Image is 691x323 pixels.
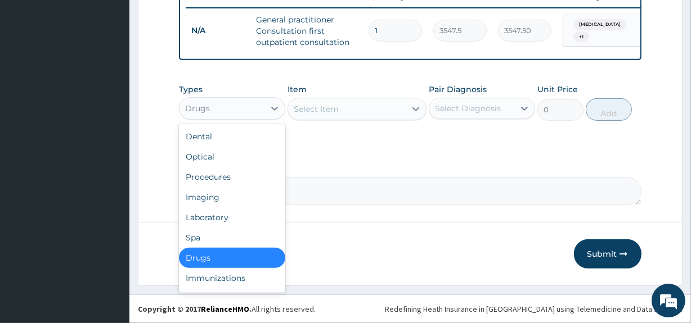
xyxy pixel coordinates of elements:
[179,161,641,171] label: Comment
[129,294,691,323] footer: All rights reserved.
[185,6,212,33] div: Minimize live chat window
[429,84,487,95] label: Pair Diagnosis
[179,248,285,268] div: Drugs
[65,93,155,206] span: We're online!
[21,56,46,84] img: d_794563401_company_1708531726252_794563401
[573,19,626,30] span: [MEDICAL_DATA]
[385,303,683,315] div: Redefining Heath Insurance in [GEOGRAPHIC_DATA] using Telemedicine and Data Science!
[179,126,285,147] div: Dental
[250,8,363,53] td: General practitioner Consultation first outpatient consultation
[573,31,589,43] span: + 1
[288,84,307,95] label: Item
[294,103,339,115] div: Select Item
[179,147,285,167] div: Optical
[179,268,285,288] div: Immunizations
[179,85,203,94] label: Types
[138,304,252,314] strong: Copyright © 2017 .
[179,207,285,228] div: Laboratory
[435,103,501,114] div: Select Diagnosis
[537,84,578,95] label: Unit Price
[179,167,285,187] div: Procedures
[179,187,285,207] div: Imaging
[186,20,250,41] td: N/A
[185,103,210,114] div: Drugs
[179,228,285,248] div: Spa
[586,98,632,121] button: Add
[574,239,641,269] button: Submit
[179,288,285,308] div: Others
[59,63,189,78] div: Chat with us now
[6,209,214,248] textarea: Type your message and hit 'Enter'
[201,304,249,314] a: RelianceHMO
